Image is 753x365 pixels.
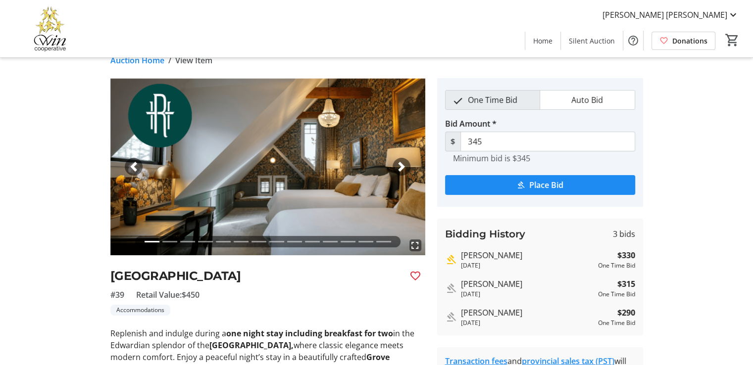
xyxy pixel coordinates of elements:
[226,328,393,339] strong: one night stay including breakfast for two
[461,307,594,319] div: [PERSON_NAME]
[461,319,594,327] div: [DATE]
[595,7,747,23] button: [PERSON_NAME] [PERSON_NAME]
[602,9,727,21] span: [PERSON_NAME] [PERSON_NAME]
[445,311,457,323] mat-icon: Outbid
[598,290,635,299] div: One Time Bid
[461,249,594,261] div: [PERSON_NAME]
[6,4,94,53] img: Victoria Women In Need Community Cooperative's Logo
[461,290,594,299] div: [DATE]
[405,266,425,286] button: Favourite
[136,289,200,301] span: Retail Value: $450
[445,175,635,195] button: Place Bid
[409,239,421,251] mat-icon: fullscreen
[617,278,635,290] strong: $315
[598,319,635,327] div: One Time Bid
[617,249,635,261] strong: $330
[533,36,552,46] span: Home
[445,282,457,294] mat-icon: Outbid
[623,31,643,50] button: Help
[110,54,164,66] a: Auction Home
[617,307,635,319] strong: $290
[569,36,615,46] span: Silent Auction
[723,31,741,49] button: Cart
[110,289,124,301] span: #39
[529,179,563,191] span: Place Bid
[613,228,635,240] span: 3 bids
[445,132,461,151] span: $
[110,78,425,255] img: Image
[110,305,170,316] tr-label-badge: Accommodations
[462,91,523,109] span: One Time Bid
[445,227,525,241] h3: Bidding History
[461,278,594,290] div: [PERSON_NAME]
[175,54,212,66] span: View Item
[445,118,497,130] label: Bid Amount *
[209,340,294,351] strong: [GEOGRAPHIC_DATA],
[445,254,457,266] mat-icon: Highest bid
[672,36,707,46] span: Donations
[168,54,171,66] span: /
[453,153,530,163] tr-hint: Minimum bid is $345
[598,261,635,270] div: One Time Bid
[461,261,594,270] div: [DATE]
[110,267,402,285] h2: [GEOGRAPHIC_DATA]
[561,32,623,50] a: Silent Auction
[565,91,609,109] span: Auto Bid
[652,32,715,50] a: Donations
[525,32,560,50] a: Home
